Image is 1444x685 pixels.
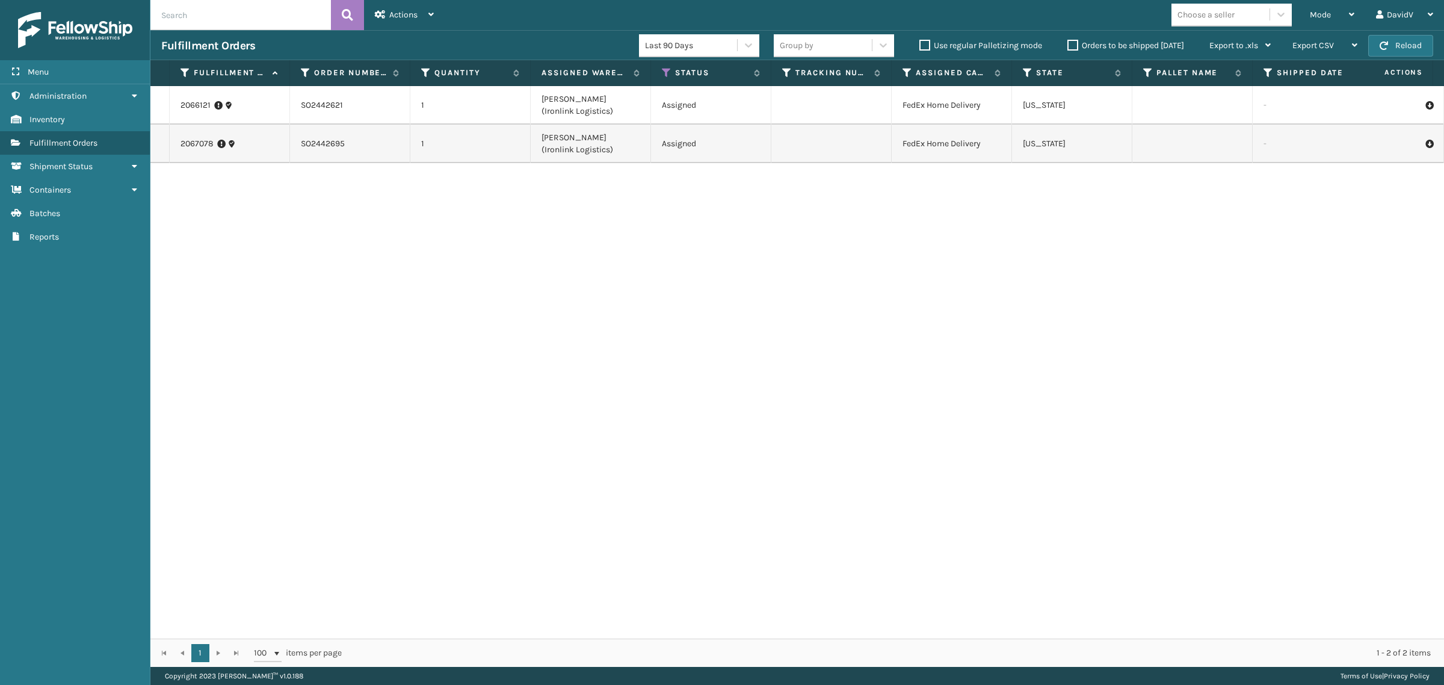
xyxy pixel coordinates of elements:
span: Menu [28,67,49,77]
a: 2067078 [180,138,214,150]
div: Group by [780,39,813,52]
div: Last 90 Days [645,39,738,52]
td: FedEx Home Delivery [892,125,1012,163]
td: FedEx Home Delivery [892,86,1012,125]
label: Shipped Date [1277,67,1350,78]
span: Actions [389,10,418,20]
span: Mode [1310,10,1331,20]
label: Assigned Warehouse [541,67,628,78]
td: SO2442695 [290,125,410,163]
div: 1 - 2 of 2 items [359,647,1431,659]
span: Containers [29,185,71,195]
span: Shipment Status [29,161,93,172]
span: Fulfillment Orders [29,138,97,148]
label: Tracking Number [795,67,868,78]
div: | [1341,667,1430,685]
label: Assigned Carrier Service [916,67,989,78]
label: Status [675,67,748,78]
label: Quantity [434,67,507,78]
td: Assigned [651,125,771,163]
span: items per page [254,644,342,662]
span: Administration [29,91,87,101]
span: Batches [29,208,60,219]
span: Actions [1347,63,1430,82]
td: - [1253,86,1373,125]
label: Orders to be shipped [DATE] [1067,40,1184,51]
a: Terms of Use [1341,672,1382,680]
label: Fulfillment Order Id [194,67,267,78]
td: 1 [410,125,531,163]
label: Pallet Name [1156,67,1229,78]
td: SO2442621 [290,86,410,125]
img: logo [18,12,132,48]
div: Choose a seller [1177,8,1235,21]
span: Export to .xls [1209,40,1258,51]
button: Reload [1368,35,1433,57]
a: 2066121 [180,99,211,111]
h3: Fulfillment Orders [161,39,255,53]
a: 1 [191,644,209,662]
td: [PERSON_NAME] (Ironlink Logistics) [531,125,651,163]
td: Assigned [651,86,771,125]
td: 1 [410,86,531,125]
span: Reports [29,232,59,242]
label: Order Number [314,67,387,78]
td: [US_STATE] [1012,86,1132,125]
span: Inventory [29,114,65,125]
label: State [1036,67,1109,78]
td: [US_STATE] [1012,125,1132,163]
a: Privacy Policy [1384,672,1430,680]
span: Export CSV [1292,40,1334,51]
i: Pull Label [1425,138,1433,150]
td: - [1253,125,1373,163]
p: Copyright 2023 [PERSON_NAME]™ v 1.0.188 [165,667,303,685]
td: [PERSON_NAME] (Ironlink Logistics) [531,86,651,125]
label: Use regular Palletizing mode [919,40,1042,51]
i: Pull Label [1425,99,1433,111]
span: 100 [254,647,272,659]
